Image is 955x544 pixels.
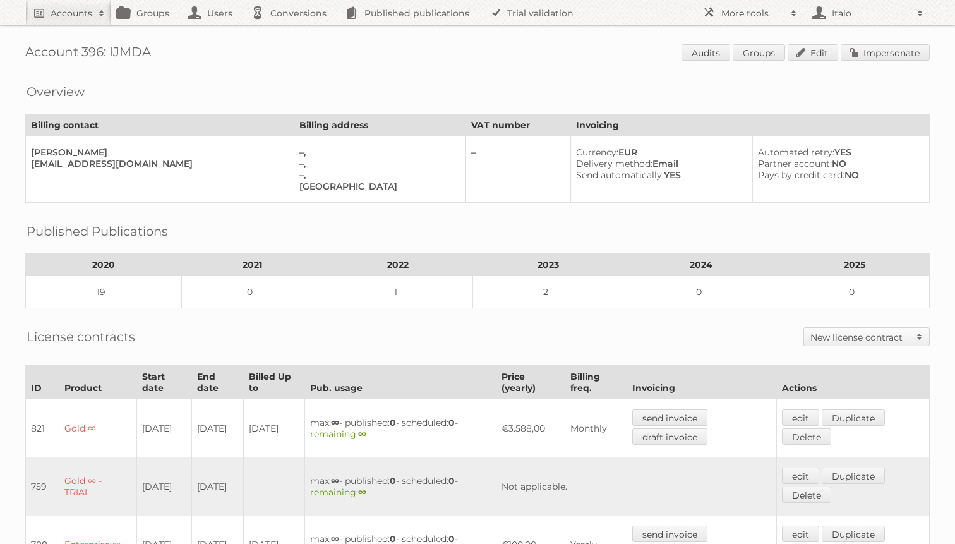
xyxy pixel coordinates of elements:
[758,147,919,158] div: YES
[465,114,570,136] th: VAT number
[758,169,844,181] span: Pays by credit card:
[26,399,59,458] td: 821
[623,276,779,308] td: 0
[390,417,396,428] strong: 0
[358,487,366,498] strong: ∞
[25,44,930,63] h1: Account 396: IJMDA
[59,457,137,516] td: Gold ∞ - TRIAL
[358,428,366,440] strong: ∞
[782,468,819,484] a: edit
[27,222,168,241] h2: Published Publications
[192,399,244,458] td: [DATE]
[496,399,565,458] td: €3.588,00
[310,487,366,498] span: remaining:
[294,114,465,136] th: Billing address
[576,169,743,181] div: YES
[465,136,570,203] td: –
[192,457,244,516] td: [DATE]
[26,114,294,136] th: Billing contact
[788,44,838,61] a: Edit
[31,158,284,169] div: [EMAIL_ADDRESS][DOMAIN_NAME]
[473,254,623,276] th: 2023
[182,254,323,276] th: 2021
[632,409,707,426] a: send invoice
[27,327,135,346] h2: License contracts
[822,468,885,484] a: Duplicate
[304,457,496,516] td: max: - published: - scheduled: -
[496,366,565,399] th: Price (yearly)
[136,399,191,458] td: [DATE]
[623,254,779,276] th: 2024
[576,147,743,158] div: EUR
[243,399,304,458] td: [DATE]
[59,399,137,458] td: Gold ∞
[822,526,885,542] a: Duplicate
[776,366,929,399] th: Actions
[782,409,819,426] a: edit
[51,7,92,20] h2: Accounts
[26,254,182,276] th: 2020
[758,147,834,158] span: Automated retry:
[779,276,930,308] td: 0
[304,366,496,399] th: Pub. usage
[565,366,627,399] th: Billing freq.
[829,7,911,20] h2: Italo
[576,147,618,158] span: Currency:
[304,399,496,458] td: max: - published: - scheduled: -
[782,487,831,503] a: Delete
[822,409,885,426] a: Duplicate
[473,276,623,308] td: 2
[779,254,930,276] th: 2025
[448,475,455,487] strong: 0
[323,254,473,276] th: 2022
[26,457,59,516] td: 759
[632,428,707,445] a: draft invoice
[804,328,929,346] a: New license contract
[627,366,776,399] th: Invoicing
[782,428,831,445] a: Delete
[136,366,191,399] th: Start date
[59,366,137,399] th: Product
[632,526,707,542] a: send invoice
[570,114,929,136] th: Invoicing
[810,331,910,344] h2: New license contract
[733,44,785,61] a: Groups
[299,169,455,181] div: –,
[758,158,919,169] div: NO
[26,276,182,308] td: 19
[576,158,652,169] span: Delivery method:
[299,147,455,158] div: –,
[182,276,323,308] td: 0
[576,158,743,169] div: Email
[243,366,304,399] th: Billed Up to
[192,366,244,399] th: End date
[390,475,396,487] strong: 0
[299,181,455,192] div: [GEOGRAPHIC_DATA]
[448,417,455,428] strong: 0
[758,158,832,169] span: Partner account:
[136,457,191,516] td: [DATE]
[565,399,627,458] td: Monthly
[910,328,929,346] span: Toggle
[331,475,339,487] strong: ∞
[682,44,730,61] a: Audits
[331,417,339,428] strong: ∞
[841,44,930,61] a: Impersonate
[576,169,664,181] span: Send automatically:
[721,7,784,20] h2: More tools
[758,169,919,181] div: NO
[27,82,85,101] h2: Overview
[31,147,284,158] div: [PERSON_NAME]
[26,366,59,399] th: ID
[299,158,455,169] div: –,
[782,526,819,542] a: edit
[496,457,776,516] td: Not applicable.
[310,428,366,440] span: remaining:
[323,276,473,308] td: 1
